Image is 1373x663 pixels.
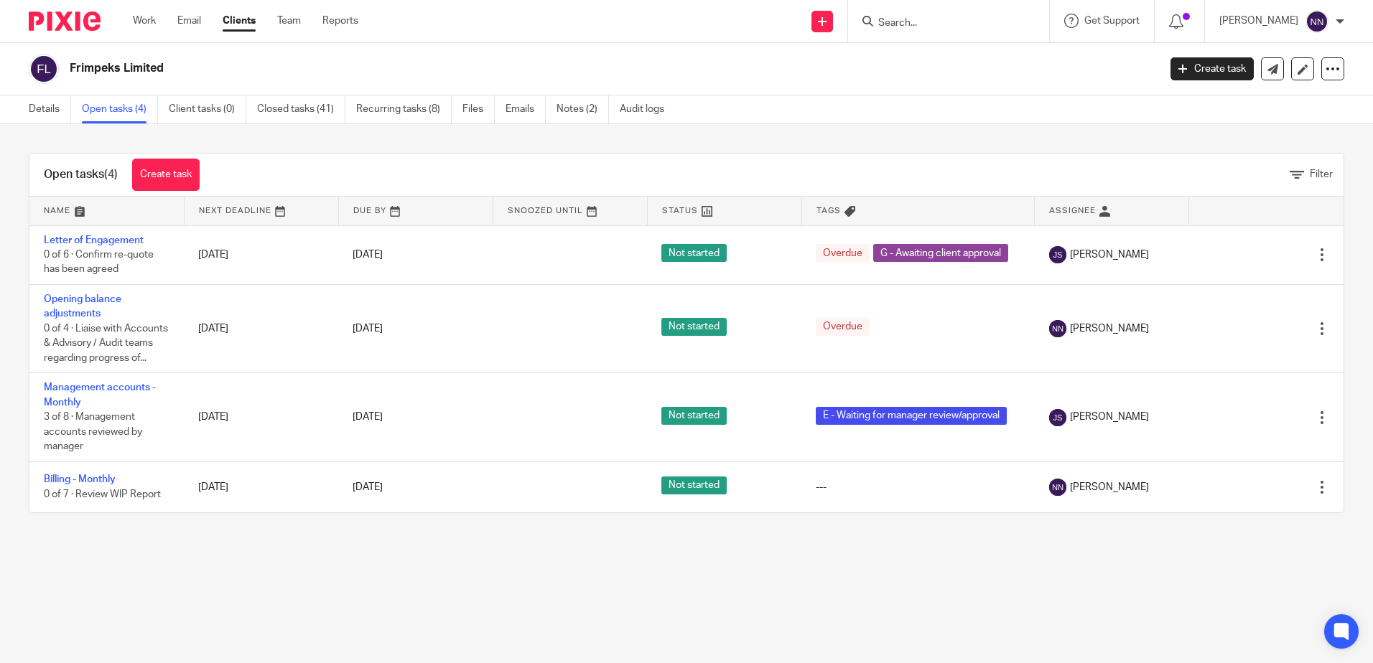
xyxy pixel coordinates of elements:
[353,482,383,492] span: [DATE]
[816,480,1020,494] div: ---
[44,489,161,499] span: 0 of 7 · Review WIP Report
[223,14,256,28] a: Clients
[353,250,383,260] span: [DATE]
[661,318,727,336] span: Not started
[1219,14,1298,28] p: [PERSON_NAME]
[661,476,727,494] span: Not started
[356,95,452,123] a: Recurring tasks (8)
[177,14,201,28] a: Email
[661,407,727,425] span: Not started
[1070,410,1149,424] span: [PERSON_NAME]
[1049,320,1066,337] img: svg%3E
[257,95,345,123] a: Closed tasks (41)
[1049,409,1066,426] img: svg%3E
[132,159,200,191] a: Create task
[1305,10,1328,33] img: svg%3E
[29,54,59,84] img: svg%3E
[29,11,101,31] img: Pixie
[104,169,118,180] span: (4)
[44,474,116,484] a: Billing - Monthly
[184,461,338,512] td: [DATE]
[44,250,154,275] span: 0 of 6 · Confirm re-quote has been agreed
[184,373,338,461] td: [DATE]
[133,14,156,28] a: Work
[353,324,383,334] span: [DATE]
[70,61,933,76] h2: Frimpeks Limited
[44,382,156,407] a: Management accounts - Monthly
[1070,321,1149,336] span: [PERSON_NAME]
[322,14,358,28] a: Reports
[277,14,301,28] a: Team
[1070,480,1149,494] span: [PERSON_NAME]
[816,407,1007,425] span: E - Waiting for manager review/approval
[506,95,546,123] a: Emails
[44,294,121,319] a: Opening balance adjustments
[1049,479,1066,496] img: svg%3E
[1049,246,1066,263] img: svg%3E
[1084,16,1140,26] span: Get Support
[44,235,144,245] a: Letter of Engagement
[661,244,727,262] span: Not started
[82,95,158,123] a: Open tasks (4)
[44,167,118,182] h1: Open tasks
[44,412,142,451] span: 3 of 8 · Management accounts reviewed by manager
[620,95,675,123] a: Audit logs
[169,95,246,123] a: Client tasks (0)
[508,207,583,215] span: Snoozed Until
[873,244,1008,262] span: G - Awaiting client approval
[353,412,383,422] span: [DATE]
[557,95,609,123] a: Notes (2)
[1070,248,1149,262] span: [PERSON_NAME]
[184,225,338,284] td: [DATE]
[816,207,841,215] span: Tags
[184,284,338,372] td: [DATE]
[877,17,1006,30] input: Search
[1310,169,1333,179] span: Filter
[1170,57,1254,80] a: Create task
[816,244,870,262] span: Overdue
[662,207,698,215] span: Status
[44,324,168,363] span: 0 of 4 · Liaise with Accounts & Advisory / Audit teams regarding progress of...
[816,318,870,336] span: Overdue
[29,95,71,123] a: Details
[462,95,495,123] a: Files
